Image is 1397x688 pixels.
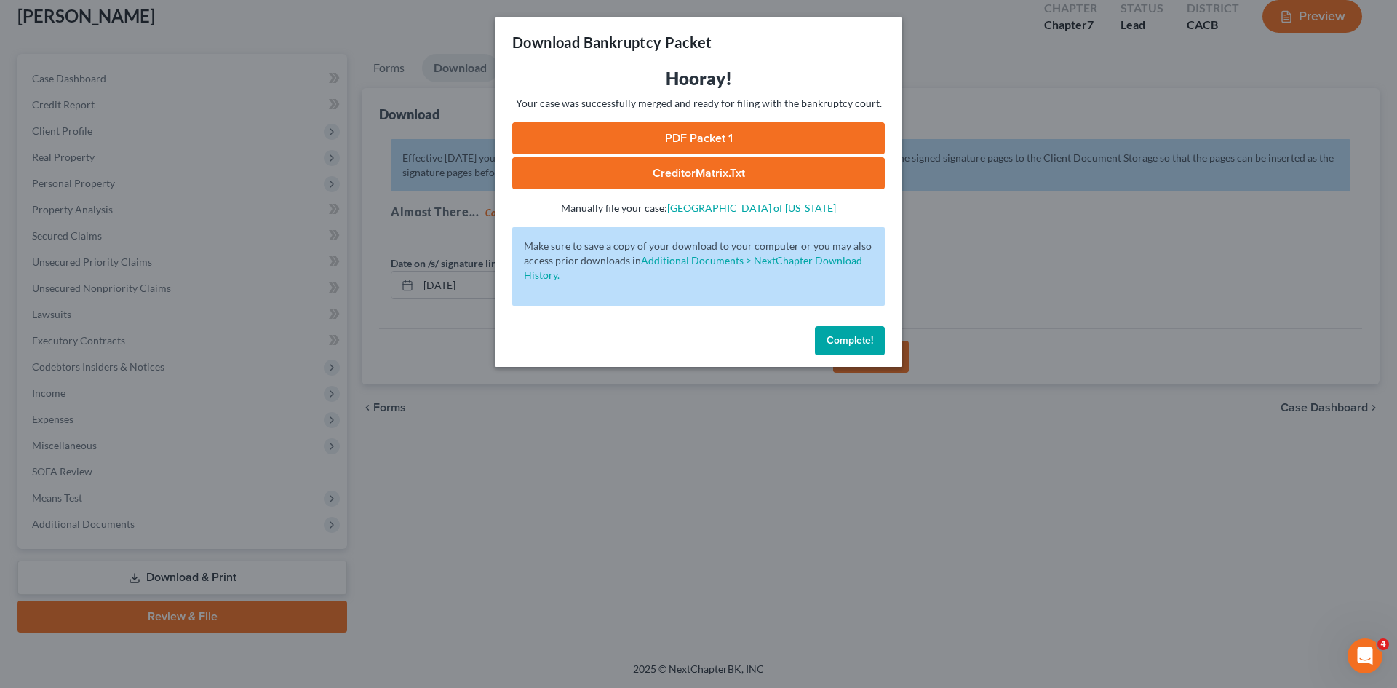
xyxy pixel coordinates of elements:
h3: Hooray! [512,67,885,90]
a: [GEOGRAPHIC_DATA] of [US_STATE] [667,202,836,214]
p: Your case was successfully merged and ready for filing with the bankruptcy court. [512,96,885,111]
h3: Download Bankruptcy Packet [512,32,712,52]
span: 4 [1377,638,1389,650]
a: PDF Packet 1 [512,122,885,154]
a: CreditorMatrix.txt [512,157,885,189]
a: Additional Documents > NextChapter Download History. [524,254,862,281]
p: Manually file your case: [512,201,885,216]
p: Make sure to save a copy of your download to your computer or you may also access prior downloads in [524,239,873,282]
iframe: Intercom live chat [1348,638,1382,673]
button: Complete! [815,326,885,355]
span: Complete! [827,334,873,347]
